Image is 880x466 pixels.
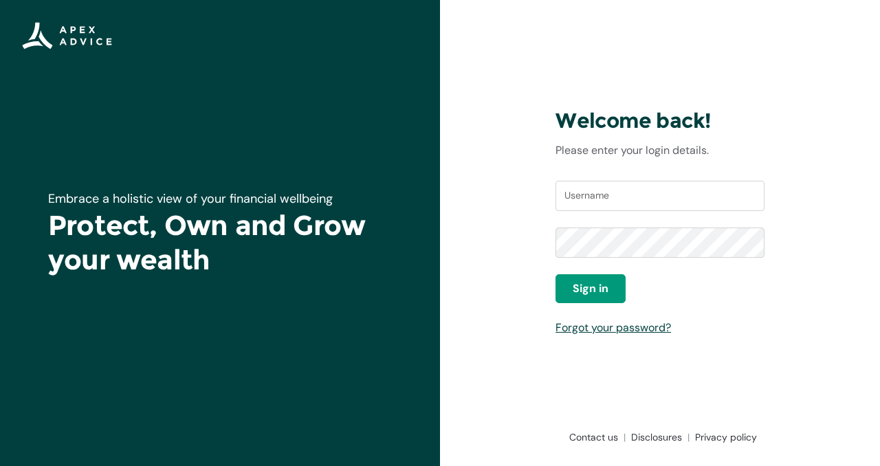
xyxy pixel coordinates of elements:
input: Username [555,181,764,211]
a: Privacy policy [690,430,757,444]
button: Sign in [555,274,626,303]
h3: Welcome back! [555,108,764,134]
span: Embrace a holistic view of your financial wellbeing [48,190,333,207]
img: Apex Advice Group [22,22,112,49]
a: Forgot your password? [555,320,671,335]
a: Disclosures [626,430,690,444]
p: Please enter your login details. [555,142,764,159]
a: Contact us [564,430,626,444]
h1: Protect, Own and Grow your wealth [48,208,392,277]
span: Sign in [573,280,608,297]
